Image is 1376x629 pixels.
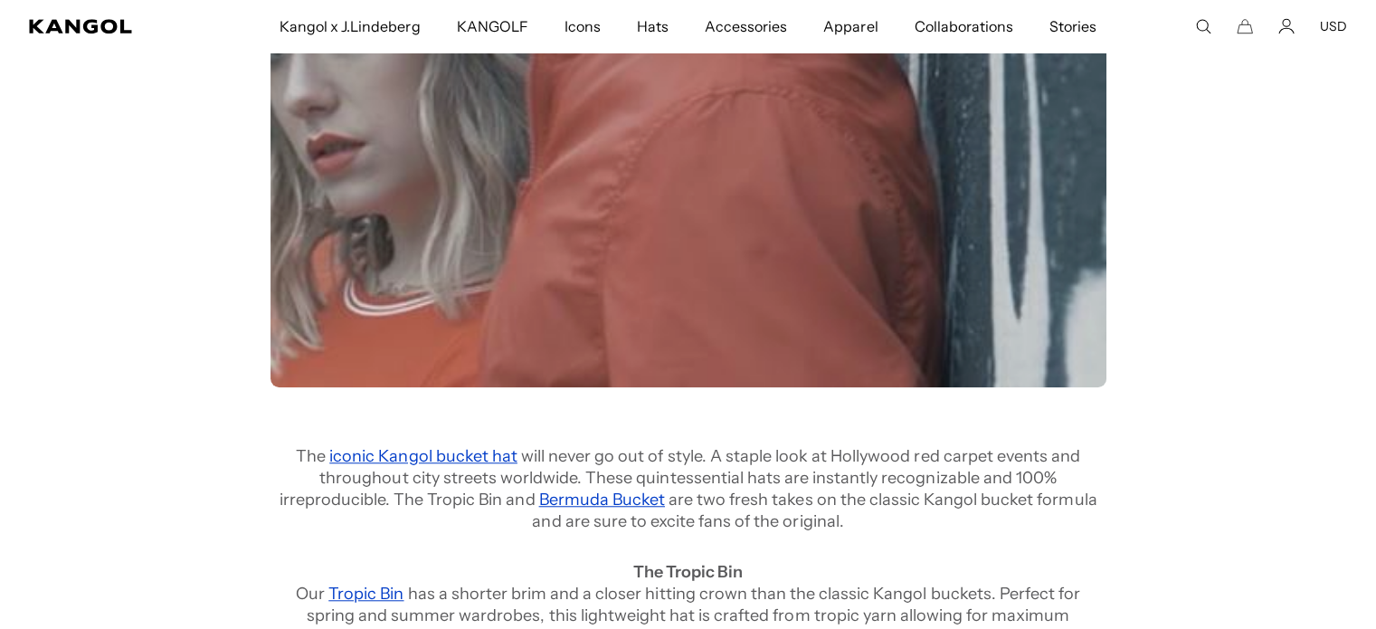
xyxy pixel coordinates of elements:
a: iconic Kangol bucket hat [329,446,517,466]
summary: Search here [1195,18,1211,34]
button: Cart [1237,18,1253,34]
a: Account [1278,18,1295,34]
a: Bermuda Bucket [539,490,665,510]
p: The will never go out of style. A staple look at Hollywood red carpet events and throughout city ... [270,445,1106,532]
button: USD [1320,18,1347,34]
a: Kangol [29,19,184,33]
strong: The Tropic Bin [633,562,743,582]
a: Tropic Bin [328,584,403,604]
